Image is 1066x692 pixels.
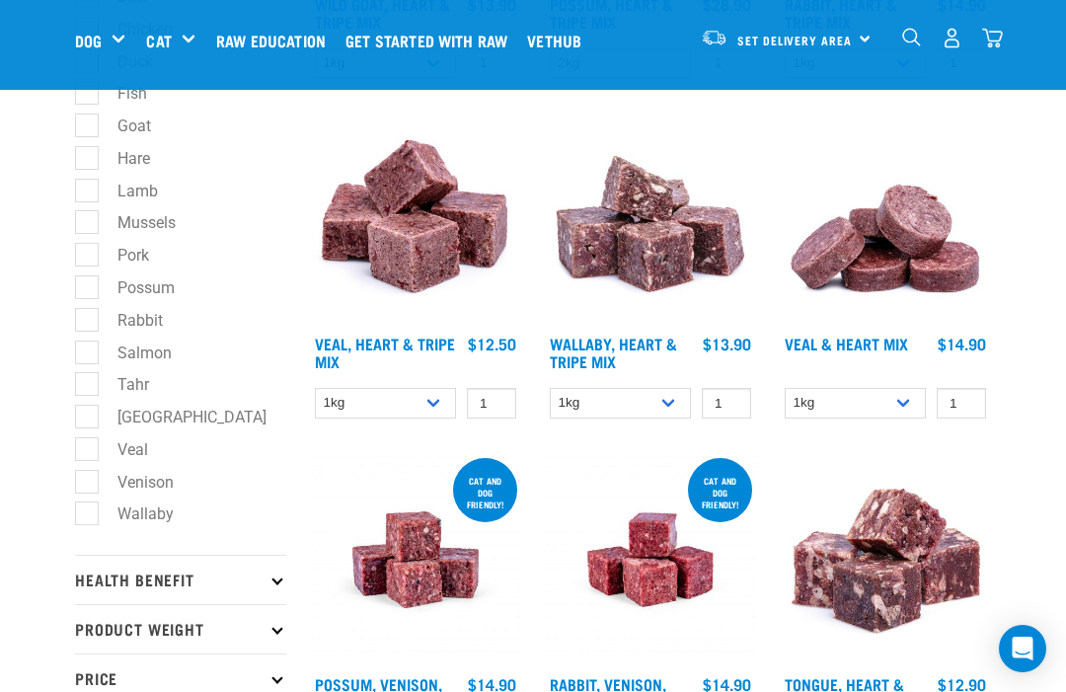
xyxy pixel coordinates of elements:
[86,146,158,171] label: Hare
[999,625,1046,672] div: Open Intercom Messenger
[341,1,522,80] a: Get started with Raw
[86,437,156,462] label: Veal
[938,335,986,352] div: $14.90
[937,388,986,419] input: 1
[75,555,286,604] p: Health Benefit
[688,466,752,519] div: Cat and dog friendly!
[702,388,751,419] input: 1
[86,308,171,333] label: Rabbit
[550,339,677,365] a: Wallaby, Heart & Tripe Mix
[86,179,166,203] label: Lamb
[780,114,991,325] img: 1152 Veal Heart Medallions 01
[780,454,991,665] img: 1167 Tongue Heart Kidney Mix 01
[785,339,908,347] a: Veal & Heart Mix
[310,114,521,325] img: Cubes
[86,210,184,235] label: Mussels
[75,604,286,654] p: Product Weight
[703,335,751,352] div: $13.90
[522,1,596,80] a: Vethub
[545,114,756,325] img: 1174 Wallaby Heart Tripe Mix 01
[737,37,852,43] span: Set Delivery Area
[86,275,183,300] label: Possum
[453,466,517,519] div: cat and dog friendly!
[86,501,182,526] label: Wallaby
[310,454,521,665] img: Possum Venison Salmon Organ 1626
[86,470,182,495] label: Venison
[146,29,171,52] a: Cat
[942,28,962,48] img: user.png
[982,28,1003,48] img: home-icon@2x.png
[86,114,159,138] label: Goat
[86,341,180,365] label: Salmon
[75,29,102,52] a: Dog
[701,29,727,46] img: van-moving.png
[86,243,157,268] label: Pork
[315,339,455,365] a: Veal, Heart & Tripe Mix
[86,405,274,429] label: [GEOGRAPHIC_DATA]
[86,372,157,397] label: Tahr
[211,1,341,80] a: Raw Education
[902,28,921,46] img: home-icon-1@2x.png
[545,454,756,665] img: Rabbit Venison Salmon Organ 1688
[468,335,516,352] div: $12.50
[86,81,155,106] label: Fish
[467,388,516,419] input: 1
